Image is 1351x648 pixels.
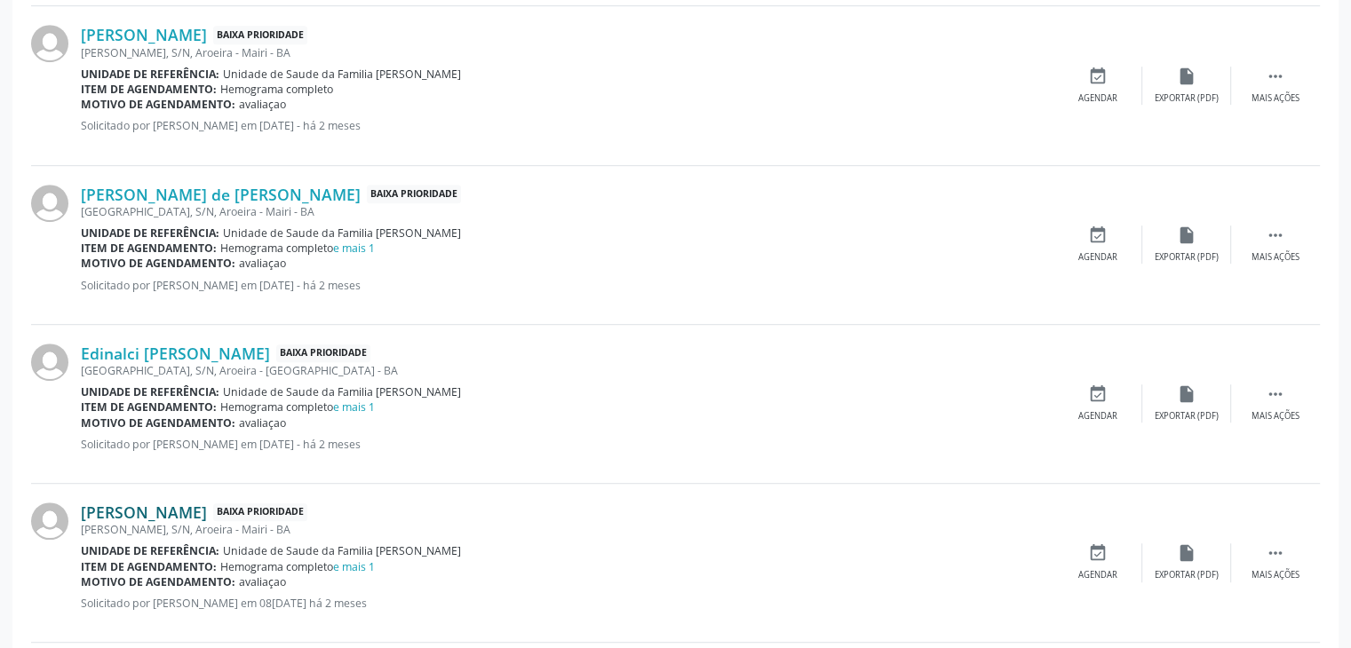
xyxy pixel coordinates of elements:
[239,415,286,431] span: avaliaçao
[81,204,1053,219] div: [GEOGRAPHIC_DATA], S/N, Aroeira - Mairi - BA
[81,256,235,271] b: Motivo de agendamento:
[1252,410,1299,423] div: Mais ações
[1088,543,1108,563] i: event_available
[1078,569,1117,581] div: Agendar
[239,574,286,589] span: avaliaçao
[223,225,461,241] span: Unidade de Saude da Familia [PERSON_NAME]
[81,185,361,204] a: [PERSON_NAME] de [PERSON_NAME]
[1177,67,1196,86] i: insert_drive_file
[220,82,333,97] span: Hemograma completo
[31,25,68,62] img: img
[81,363,1053,378] div: [GEOGRAPHIC_DATA], S/N, Aroeira - [GEOGRAPHIC_DATA] - BA
[239,256,286,271] span: avaliaçao
[81,344,270,363] a: Edinalci [PERSON_NAME]
[81,574,235,589] b: Motivo de agendamento:
[81,67,219,82] b: Unidade de referência:
[81,241,217,256] b: Item de agendamento:
[1266,225,1285,245] i: 
[1088,67,1108,86] i: event_available
[1155,569,1219,581] div: Exportar (PDF)
[81,225,219,241] b: Unidade de referência:
[81,415,235,431] b: Motivo de agendamento:
[223,384,461,399] span: Unidade de Saude da Familia [PERSON_NAME]
[1177,384,1196,404] i: insert_drive_file
[223,67,461,82] span: Unidade de Saude da Familia [PERSON_NAME]
[223,543,461,558] span: Unidade de Saude da Familia [PERSON_NAME]
[1078,251,1117,264] div: Agendar
[81,596,1053,611] p: Solicitado por [PERSON_NAME] em 08[DATE] há 2 meses
[81,399,217,415] b: Item de agendamento:
[213,503,307,522] span: Baixa Prioridade
[1252,92,1299,105] div: Mais ações
[81,384,219,399] b: Unidade de referência:
[31,344,68,381] img: img
[1155,92,1219,105] div: Exportar (PDF)
[333,241,375,256] a: e mais 1
[81,118,1053,133] p: Solicitado por [PERSON_NAME] em [DATE] - há 2 meses
[333,399,375,415] a: e mais 1
[220,399,375,415] span: Hemograma completo
[213,26,307,44] span: Baixa Prioridade
[81,25,207,44] a: [PERSON_NAME]
[333,559,375,574] a: e mais 1
[81,502,207,522] a: [PERSON_NAME]
[81,45,1053,60] div: [PERSON_NAME], S/N, Aroeira - Mairi - BA
[1155,251,1219,264] div: Exportar (PDF)
[1078,92,1117,105] div: Agendar
[81,559,217,574] b: Item de agendamento:
[81,522,1053,537] div: [PERSON_NAME], S/N, Aroeira - Mairi - BA
[220,559,375,574] span: Hemograma completo
[31,502,68,540] img: img
[367,185,461,203] span: Baixa Prioridade
[1078,410,1117,423] div: Agendar
[81,437,1053,452] p: Solicitado por [PERSON_NAME] em [DATE] - há 2 meses
[1177,225,1196,245] i: insert_drive_file
[1266,67,1285,86] i: 
[81,82,217,97] b: Item de agendamento:
[1088,384,1108,404] i: event_available
[81,97,235,112] b: Motivo de agendamento:
[1155,410,1219,423] div: Exportar (PDF)
[1177,543,1196,563] i: insert_drive_file
[1266,543,1285,563] i: 
[1252,251,1299,264] div: Mais ações
[220,241,375,256] span: Hemograma completo
[1088,225,1108,245] i: event_available
[1252,569,1299,581] div: Mais ações
[276,344,370,363] span: Baixa Prioridade
[239,97,286,112] span: avaliaçao
[81,543,219,558] b: Unidade de referência:
[81,278,1053,293] p: Solicitado por [PERSON_NAME] em [DATE] - há 2 meses
[31,185,68,222] img: img
[1266,384,1285,404] i: 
